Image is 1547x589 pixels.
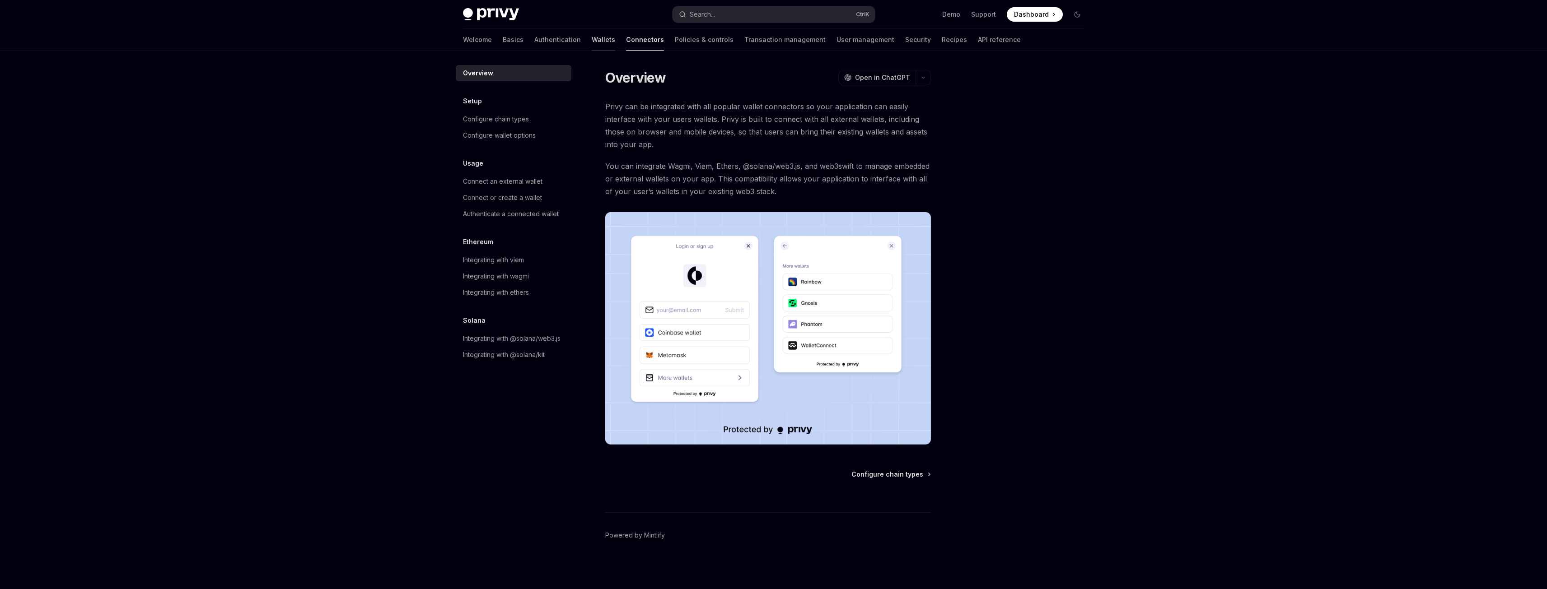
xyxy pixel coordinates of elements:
h5: Usage [463,158,483,169]
h1: Overview [605,70,666,86]
span: Dashboard [1014,10,1049,19]
div: Connect or create a wallet [463,192,542,203]
h5: Ethereum [463,237,493,247]
a: Powered by Mintlify [605,531,665,540]
a: Support [971,10,996,19]
a: Integrating with viem [456,252,571,268]
a: Configure chain types [851,470,930,479]
a: Connect or create a wallet [456,190,571,206]
img: Connectors3 [605,212,931,445]
button: Toggle dark mode [1070,7,1084,22]
a: Welcome [463,29,492,51]
a: Configure wallet options [456,127,571,144]
a: Integrating with wagmi [456,268,571,284]
a: Recipes [942,29,967,51]
a: Dashboard [1007,7,1063,22]
button: Search...CtrlK [673,6,875,23]
a: Policies & controls [675,29,734,51]
div: Integrating with ethers [463,287,529,298]
span: You can integrate Wagmi, Viem, Ethers, @solana/web3.js, and web3swift to manage embedded or exter... [605,160,931,198]
a: Basics [503,29,523,51]
div: Integrating with @solana/web3.js [463,333,561,344]
span: Open in ChatGPT [855,73,910,82]
a: Transaction management [744,29,826,51]
a: Authenticate a connected wallet [456,206,571,222]
div: Overview [463,68,493,79]
a: Overview [456,65,571,81]
div: Integrating with viem [463,255,524,265]
div: Authenticate a connected wallet [463,209,559,219]
a: Integrating with @solana/web3.js [456,330,571,347]
div: Integrating with @solana/kit [463,349,545,360]
a: Wallets [592,29,615,51]
a: Integrating with ethers [456,284,571,301]
a: Configure chain types [456,111,571,127]
a: Authentication [534,29,581,51]
h5: Solana [463,315,486,326]
div: Connect an external wallet [463,176,542,187]
a: Security [905,29,931,51]
div: Search... [690,9,715,20]
h5: Setup [463,96,482,107]
a: Demo [942,10,960,19]
span: Privy can be integrated with all popular wallet connectors so your application can easily interfa... [605,100,931,151]
span: Ctrl K [856,11,869,18]
button: Open in ChatGPT [838,70,916,85]
a: Connectors [626,29,664,51]
div: Integrating with wagmi [463,271,529,282]
a: Integrating with @solana/kit [456,347,571,363]
a: Connect an external wallet [456,173,571,190]
a: API reference [978,29,1021,51]
span: Configure chain types [851,470,923,479]
img: dark logo [463,8,519,21]
a: User management [837,29,894,51]
div: Configure chain types [463,114,529,125]
div: Configure wallet options [463,130,536,141]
